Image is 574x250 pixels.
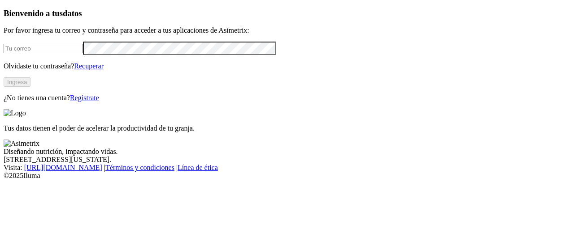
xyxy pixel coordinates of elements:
[70,94,99,102] a: Regístrate
[4,148,570,156] div: Diseñando nutrición, impactando vidas.
[4,109,26,117] img: Logo
[178,164,218,171] a: Línea de ética
[4,124,570,132] p: Tus datos tienen el poder de acelerar la productividad de tu granja.
[4,62,570,70] p: Olvidaste tu contraseña?
[4,172,570,180] div: © 2025 Iluma
[4,156,570,164] div: [STREET_ADDRESS][US_STATE].
[4,77,30,87] button: Ingresa
[74,62,104,70] a: Recuperar
[105,164,174,171] a: Términos y condiciones
[24,164,102,171] a: [URL][DOMAIN_NAME]
[4,26,570,34] p: Por favor ingresa tu correo y contraseña para acceder a tus aplicaciones de Asimetrix:
[4,44,83,53] input: Tu correo
[4,140,39,148] img: Asimetrix
[4,164,570,172] div: Visita : | |
[63,8,82,18] span: datos
[4,94,570,102] p: ¿No tienes una cuenta?
[4,8,570,18] h3: Bienvenido a tus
